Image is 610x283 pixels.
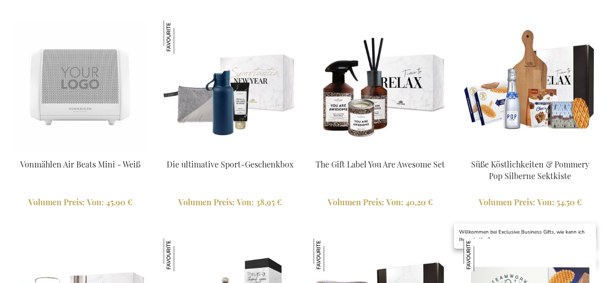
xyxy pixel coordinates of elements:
img: Die ultimative Sport-Geschenkbox [164,21,196,53]
span: 40,20 € [405,197,433,207]
a: Süße Köstlichkeiten & Pommery Pop Silberne Sektkiste [471,159,589,181]
a: The Gift Label You Are Awesome Set [314,146,446,156]
img: Vonmahlen Air Beats Mini [14,21,146,153]
img: The Gift Label You Are Awesome Set [314,21,446,153]
a: The Gift Label You Are Awesome Set [316,159,445,169]
img: Reise- und Picknick-Essentials [314,239,346,271]
img: Kulinarisches Salz- und Pfefferset [164,239,196,271]
span: 54,50 € [556,197,582,207]
a: Vonmählen Air Beats Mini - Weiß [20,159,140,169]
a: Volumen Preis: Von 38,95 € [164,197,296,208]
span: 45,90 € [106,197,132,207]
span: Volumen Preis: [479,197,535,207]
a: Volumen Preis: Von 54,50 € [464,197,596,208]
span: Volumen Preis: [328,197,384,207]
a: Die ultimative Sport-Geschenkbox [167,159,293,169]
img: Sweet Delights & Pommery Pop Silver Champagne Box [464,21,596,153]
span: Von [87,197,104,207]
a: Sweet Delights & Pommery Pop Silver Champagne Box [464,146,596,156]
img: The Ultimate Sport Gift Box [164,21,296,153]
a: The Ultimate Sport Gift Box Die ultimative Sport-Geschenkbox [164,146,296,156]
a: Volumen Preis: Von 40,20 € [314,197,446,208]
span: Von [237,197,254,207]
a: Volumen Preis: Von 45,90 € [14,197,146,208]
span: Von [537,197,554,207]
a: Vonmahlen Air Beats Mini [14,146,146,156]
span: Volumen Preis: [28,197,85,207]
img: Jules Destrooper Jules' Finest Geschenkbox [464,239,496,271]
span: Volumen Preis: [178,197,235,207]
span: 38,95 € [256,197,282,207]
span: Von [386,197,403,207]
